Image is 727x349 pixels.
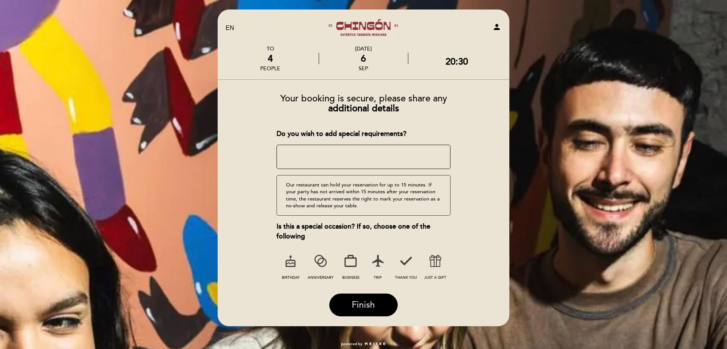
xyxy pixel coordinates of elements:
span: powered by [341,341,362,347]
span: thank you [395,275,417,280]
div: Our restaurant can hold your reservation for up to 15 minutes. If your party has not arrived with... [277,175,451,216]
a: Chingon [316,18,411,39]
span: Your booking is secure, please share any [280,93,447,104]
div: [DATE] [319,46,408,52]
b: additional details [328,103,399,114]
div: Is this a special occasion? If so, choose one of the following [277,222,451,241]
span: just a gift [424,275,446,280]
div: 20:30 [446,56,468,67]
span: birthday [282,275,300,280]
i: person [492,22,501,32]
span: business [342,275,359,280]
button: Finish [329,294,398,316]
img: MEITRE [364,342,386,346]
div: Do you wish to add special requirements? [277,129,451,139]
span: trip [374,275,382,280]
div: people [260,65,280,72]
span: Finish [352,300,375,310]
span: anniversary [308,275,333,280]
a: powered by [341,341,386,347]
div: Sep [319,65,408,72]
div: 6 [319,53,408,64]
button: person [492,22,501,34]
div: 4 [260,53,280,64]
div: TO [260,46,280,52]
